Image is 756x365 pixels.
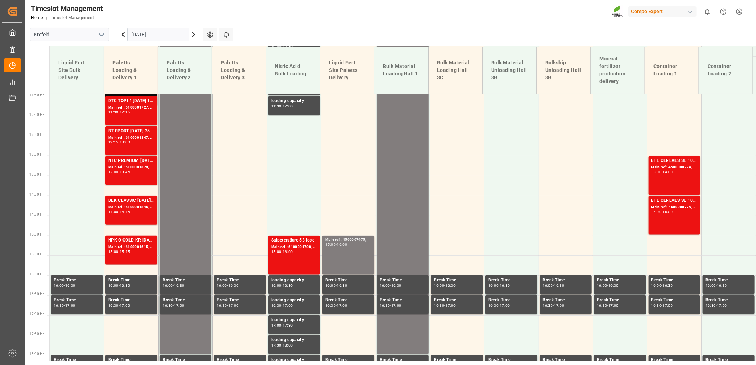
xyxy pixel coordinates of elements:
div: - [336,243,337,246]
span: 11:30 Hr [29,93,44,97]
div: 16:30 [391,284,401,287]
div: 16:00 [108,284,119,287]
div: Salpetersäure 53 lose [271,237,317,244]
span: 16:00 Hr [29,272,44,276]
span: 13:00 Hr [29,153,44,157]
div: NPK O GOLD KR [DATE] 25kg (x60) IT [108,237,154,244]
div: 15:00 [663,210,673,213]
div: Break Time [163,297,209,304]
span: 15:30 Hr [29,252,44,256]
div: Mineral fertilizer production delivery [597,52,639,88]
div: - [282,324,283,327]
div: - [661,284,662,287]
div: 16:00 [283,250,293,253]
div: - [444,284,445,287]
div: loading capacity [271,356,317,364]
div: 16:30 [325,304,336,307]
div: 16:00 [597,284,607,287]
div: - [282,304,283,307]
div: - [661,210,662,213]
div: 16:00 [543,284,553,287]
div: Main ref : 4500007975, [325,237,372,243]
div: 16:30 [108,304,119,307]
div: 16:30 [380,304,390,307]
div: - [173,284,174,287]
div: Main ref : 6100001847, 2000001285 [108,135,154,141]
div: 16:30 [608,284,619,287]
div: - [607,284,608,287]
div: 16:30 [337,284,347,287]
div: 17:00 [554,304,565,307]
div: 14:00 [108,210,119,213]
div: Container Loading 2 [705,60,747,80]
div: 17:00 [500,304,510,307]
div: 12:15 [120,111,130,114]
div: DTC TOP14 [DATE] 15%UH 3M 25kg(x42) INT [108,97,154,105]
div: 16:30 [663,284,673,287]
div: 16:30 [500,284,510,287]
div: - [119,304,120,307]
div: - [64,304,65,307]
div: - [282,344,283,347]
div: 16:30 [717,284,727,287]
div: Timeslot Management [31,3,103,14]
div: 15:00 [325,243,336,246]
div: Break Time [543,277,589,284]
div: - [64,284,65,287]
div: 17:00 [337,304,347,307]
div: 15:00 [108,250,119,253]
div: 17:00 [446,304,456,307]
div: - [553,304,554,307]
span: 17:30 Hr [29,332,44,336]
div: Break Time [651,297,698,304]
div: - [282,284,283,287]
div: 17:00 [120,304,130,307]
div: - [119,111,120,114]
div: 16:00 [337,243,347,246]
div: Break Time [597,297,643,304]
span: 17:00 Hr [29,312,44,316]
div: 17:00 [271,324,282,327]
div: Paletts Loading & Delivery 1 [110,56,152,84]
div: BLK CLASSIC [DATE] 25kg(x40)D,EN,PL,FNLBT SPORT [DATE] 25%UH 3M 25kg (x40) INTNTC PREMIUM [DATE] ... [108,197,154,204]
div: NTC PREMIUM [DATE]+3+TE 600kg BBBT FAIR 25-5-8 35%UH 3M 25kg (x40) INT [108,157,154,164]
span: 14:00 Hr [29,192,44,196]
div: loading capacity [271,277,317,284]
div: 13:00 [120,141,130,144]
div: - [119,141,120,144]
div: - [499,304,500,307]
div: 14:00 [663,170,673,174]
div: 16:30 [651,304,662,307]
div: Break Time [597,277,643,284]
div: 13:00 [108,170,119,174]
div: Break Time [163,356,209,364]
div: 16:00 [271,284,282,287]
div: - [553,284,554,287]
div: 13:45 [120,170,130,174]
div: - [119,250,120,253]
div: Container Loading 1 [651,60,693,80]
div: 18:00 [283,344,293,347]
div: 17:00 [65,304,75,307]
div: - [119,170,120,174]
div: Break Time [434,356,480,364]
div: 16:00 [380,284,390,287]
div: 16:30 [488,304,499,307]
div: Main ref : 6100001845, 2000000973 [108,204,154,210]
div: Break Time [434,297,480,304]
div: Break Time [380,356,426,364]
input: DD.MM.YYYY [127,28,189,41]
div: Break Time [54,277,100,284]
div: 16:30 [283,284,293,287]
div: - [444,304,445,307]
div: 16:00 [54,284,64,287]
div: Bulk Material Loading Hall 1 [380,60,422,80]
div: 17:00 [608,304,619,307]
div: BT SPORT [DATE] 25%UH 3M 25kg (x40) INTBLK CLASSIC [DATE] 25kg(x40)D,EN,PL,FNL [108,128,154,135]
div: 16:30 [228,284,238,287]
div: Break Time [380,277,426,284]
div: 12:15 [108,141,119,144]
div: 11:30 [108,111,119,114]
div: - [499,284,500,287]
div: - [390,304,391,307]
